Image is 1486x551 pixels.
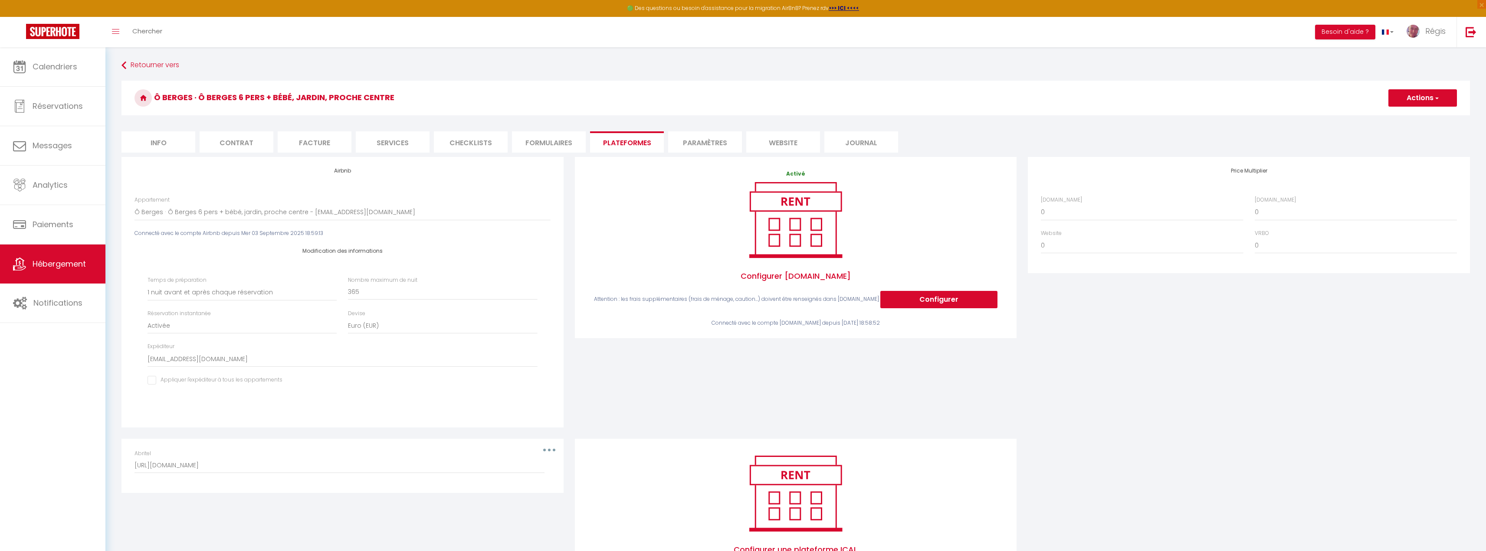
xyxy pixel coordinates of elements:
span: Attention : les frais supplémentaires (frais de ménage, caution...) doivent être renseignés dans ... [594,296,879,303]
label: Temps de préparation [148,276,207,284]
span: Paiements [33,219,73,230]
span: Messages [33,140,72,151]
label: Abritel [134,450,151,458]
p: Activé [588,170,1004,178]
h3: Ô Berges · Ô Berges 6 pers + bébé, jardin, proche centre [121,81,1470,115]
li: website [746,131,820,153]
h4: Airbnb [134,168,550,174]
img: rent.png [740,452,851,535]
img: ... [1407,25,1420,38]
a: Chercher [126,17,169,47]
a: Retourner vers [121,58,1470,73]
span: Hébergement [33,258,86,269]
li: Journal [824,131,898,153]
span: Notifications [33,297,82,308]
span: Chercher [132,26,162,36]
li: Checklists [434,131,508,153]
img: Super Booking [26,24,79,39]
li: Plateformes [590,131,664,153]
label: Nombre maximum de nuit [348,276,417,284]
a: ... Régis [1400,17,1456,47]
span: Calendriers [33,61,77,72]
a: >>> ICI <<<< [829,4,859,12]
span: Configurer [DOMAIN_NAME] [588,261,1004,291]
div: Connecté avec le compte [DOMAIN_NAME] depuis [DATE] 18:58:52 [588,319,1004,327]
div: Connecté avec le compte Airbnb depuis Mer 03 Septembre 2025 18:59:13 [134,229,550,238]
img: logout [1466,26,1476,37]
span: Analytics [33,179,68,190]
li: Services [356,131,430,153]
button: Configurer [880,291,997,308]
label: Expéditeur [148,342,174,351]
label: VRBO [1255,229,1269,238]
li: Contrat [200,131,273,153]
li: Paramètres [668,131,742,153]
label: Devise [348,310,365,318]
img: rent.png [740,178,851,261]
button: Besoin d'aide ? [1315,25,1375,39]
label: Appartement [134,196,170,204]
label: [DOMAIN_NAME] [1255,196,1296,204]
li: Facture [278,131,351,153]
label: [DOMAIN_NAME] [1041,196,1082,204]
span: Régis [1425,26,1446,36]
button: Actions [1388,89,1457,107]
label: Website [1041,229,1062,238]
label: Réservation instantanée [148,310,211,318]
h4: Price Multiplier [1041,168,1456,174]
h4: Modification des informations [148,248,537,254]
li: Info [121,131,195,153]
li: Formulaires [512,131,586,153]
span: Réservations [33,101,83,111]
